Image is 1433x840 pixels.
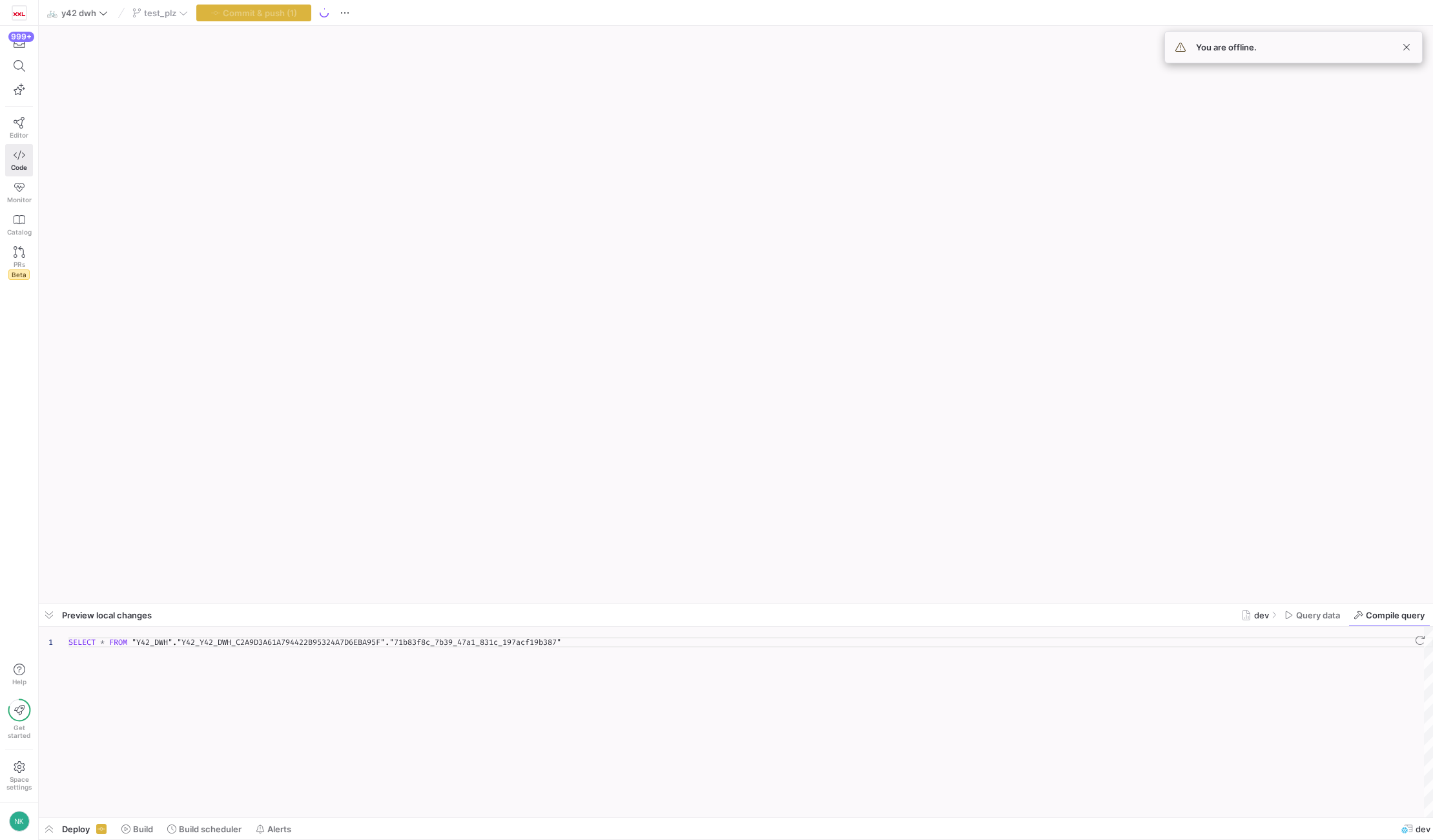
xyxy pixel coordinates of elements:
[5,755,33,797] a: Spacesettings
[5,144,33,176] a: Code
[5,694,33,744] button: Getstarted
[5,241,33,285] a: PRsBeta
[13,6,26,19] img: https://storage.googleapis.com/y42-prod-data-exchange/images/oGOSqxDdlQtxIPYJfiHrUWhjI5fT83rRj0ID...
[10,131,28,139] span: Editor
[62,824,90,834] span: Deploy
[47,8,56,17] span: 🚲
[1279,604,1346,626] button: Query data
[1254,610,1269,620] span: dev
[267,824,291,834] span: Alerts
[1366,610,1425,620] span: Compile query
[5,176,33,209] a: Monitor
[250,818,297,839] button: Alerts
[8,724,30,739] span: Get started
[7,228,32,236] span: Catalog
[1348,604,1430,626] button: Compile query
[1416,824,1430,834] span: dev
[5,112,33,144] a: Editor
[44,5,111,21] button: 🚲y42 dwh
[62,610,152,620] span: Preview local changes
[7,196,32,204] span: Monitor
[161,818,247,839] button: Build scheduler
[1296,610,1340,620] span: Query data
[9,811,30,832] div: NK
[61,8,96,18] span: y42 dwh
[5,658,33,691] button: Help
[8,32,34,42] div: 999+
[11,163,27,171] span: Code
[14,260,25,268] span: PRs
[116,818,159,839] button: Build
[6,775,32,791] span: Space settings
[1196,42,1257,52] span: You are offline.
[133,824,153,834] span: Build
[11,678,27,686] span: Help
[5,808,33,835] button: NK
[5,31,33,54] button: 999+
[8,269,30,280] span: Beta
[179,824,242,834] span: Build scheduler
[5,209,33,241] a: Catalog
[5,2,33,24] a: https://storage.googleapis.com/y42-prod-data-exchange/images/oGOSqxDdlQtxIPYJfiHrUWhjI5fT83rRj0ID...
